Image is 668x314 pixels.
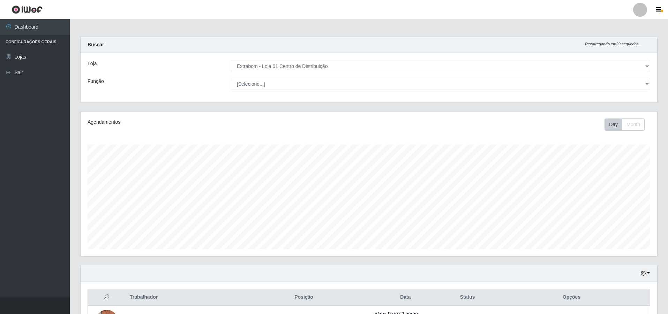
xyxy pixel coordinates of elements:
[493,289,650,306] th: Opções
[88,42,104,47] strong: Buscar
[369,289,442,306] th: Data
[442,289,493,306] th: Status
[605,118,622,131] button: Day
[88,78,104,85] label: Função
[239,289,369,306] th: Posição
[12,5,43,14] img: CoreUI Logo
[126,289,239,306] th: Trabalhador
[88,60,97,67] label: Loja
[622,118,645,131] button: Month
[605,118,645,131] div: First group
[88,118,316,126] div: Agendamentos
[585,42,642,46] i: Recarregando em 29 segundos...
[605,118,650,131] div: Toolbar with button groups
